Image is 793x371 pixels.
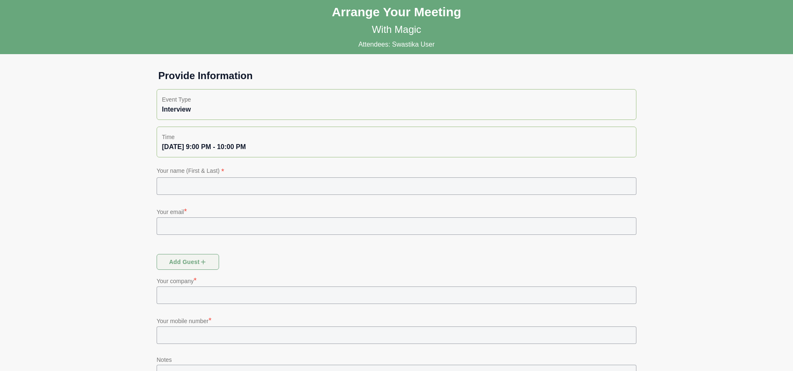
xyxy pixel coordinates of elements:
button: Add guest [157,254,219,270]
p: Your mobile number [157,315,636,326]
p: Attendees: Swastika User [358,40,434,50]
div: [DATE] 9:00 PM - 10:00 PM [162,142,631,152]
p: Your company [157,275,636,286]
h1: Provide Information [152,69,641,82]
span: Add guest [169,254,207,270]
h1: Arrange Your Meeting [332,5,461,20]
div: Interview [162,105,631,115]
p: Notes [157,355,636,365]
p: Time [162,132,631,142]
p: With Magic [372,23,421,36]
p: Event Type [162,95,631,105]
p: Your name (First & Last) [157,166,636,177]
p: Your email [157,206,636,217]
